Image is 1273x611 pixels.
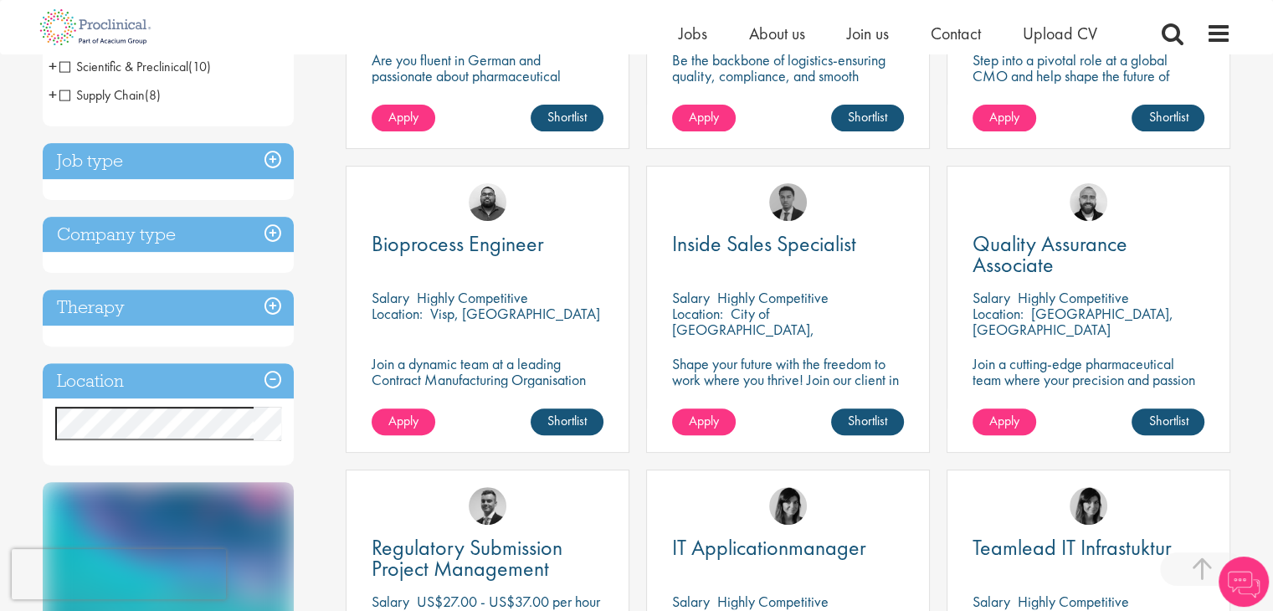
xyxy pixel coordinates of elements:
span: Supply Chain [59,86,161,104]
a: Jobs [679,23,707,44]
a: Contact [931,23,981,44]
span: Salary [973,288,1010,307]
span: Apply [388,108,418,126]
a: Shortlist [1132,408,1204,435]
span: IT Applicationmanager [672,533,866,562]
a: Apply [372,408,435,435]
img: Tesnim Chagklil [769,487,807,525]
a: Teamlead IT Infrastuktur [973,537,1204,558]
img: Jordan Kiely [1070,183,1107,221]
a: About us [749,23,805,44]
p: Highly Competitive [1018,592,1129,611]
span: Salary [372,592,409,611]
a: Quality Assurance Associate [973,234,1204,275]
p: Join a dynamic team at a leading Contract Manufacturing Organisation (CMO) and contribute to grou... [372,356,603,435]
h3: Company type [43,217,294,253]
p: Step into a pivotal role at a global CMO and help shape the future of healthcare. [973,52,1204,100]
p: Highly Competitive [417,288,528,307]
img: Chatbot [1219,557,1269,607]
a: Join us [847,23,889,44]
p: Highly Competitive [717,288,829,307]
img: Carl Gbolade [769,183,807,221]
img: Ashley Bennett [469,183,506,221]
span: Salary [973,592,1010,611]
a: Inside Sales Specialist [672,234,904,254]
a: Apply [672,408,736,435]
span: Scientific & Preclinical [59,58,188,75]
p: US$27.00 - US$37.00 per hour [417,592,600,611]
img: Tesnim Chagklil [1070,487,1107,525]
a: Bioprocess Engineer [372,234,603,254]
p: Highly Competitive [717,592,829,611]
p: Be the backbone of logistics-ensuring quality, compliance, and smooth operations in a dynamic env... [672,52,904,100]
span: Supply Chain [59,86,145,104]
span: (8) [145,86,161,104]
span: Quality Assurance Associate [973,229,1127,279]
span: + [49,82,57,107]
span: Apply [989,412,1019,429]
span: Salary [372,288,409,307]
span: Location: [372,304,423,323]
p: Join a cutting-edge pharmaceutical team where your precision and passion for quality will help sh... [973,356,1204,419]
h3: Job type [43,143,294,179]
p: Highly Competitive [1018,288,1129,307]
span: + [49,54,57,79]
p: Visp, [GEOGRAPHIC_DATA] [430,304,600,323]
p: City of [GEOGRAPHIC_DATA], [GEOGRAPHIC_DATA] [672,304,814,355]
span: Location: [672,304,723,323]
span: Apply [689,412,719,429]
a: Shortlist [1132,105,1204,131]
p: [GEOGRAPHIC_DATA], [GEOGRAPHIC_DATA] [973,304,1173,339]
a: Apply [672,105,736,131]
span: Scientific & Preclinical [59,58,211,75]
a: Upload CV [1023,23,1097,44]
a: Apply [372,105,435,131]
a: Apply [973,408,1036,435]
a: Apply [973,105,1036,131]
a: Regulatory Submission Project Management [372,537,603,579]
span: Regulatory Submission Project Management [372,533,562,583]
span: Salary [672,288,710,307]
a: Shortlist [831,408,904,435]
span: Apply [388,412,418,429]
span: Teamlead IT Infrastuktur [973,533,1172,562]
span: Bioprocess Engineer [372,229,544,258]
span: Location: [973,304,1024,323]
img: Alex Bill [469,487,506,525]
a: Shortlist [531,105,603,131]
a: Shortlist [831,105,904,131]
iframe: reCAPTCHA [12,549,226,599]
span: Apply [989,108,1019,126]
span: Salary [672,592,710,611]
span: Inside Sales Specialist [672,229,856,258]
h3: Location [43,363,294,399]
a: IT Applicationmanager [672,537,904,558]
h3: Therapy [43,290,294,326]
span: Apply [689,108,719,126]
a: Shortlist [531,408,603,435]
p: Shape your future with the freedom to work where you thrive! Join our client in this fully remote... [672,356,904,419]
span: (10) [188,58,211,75]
